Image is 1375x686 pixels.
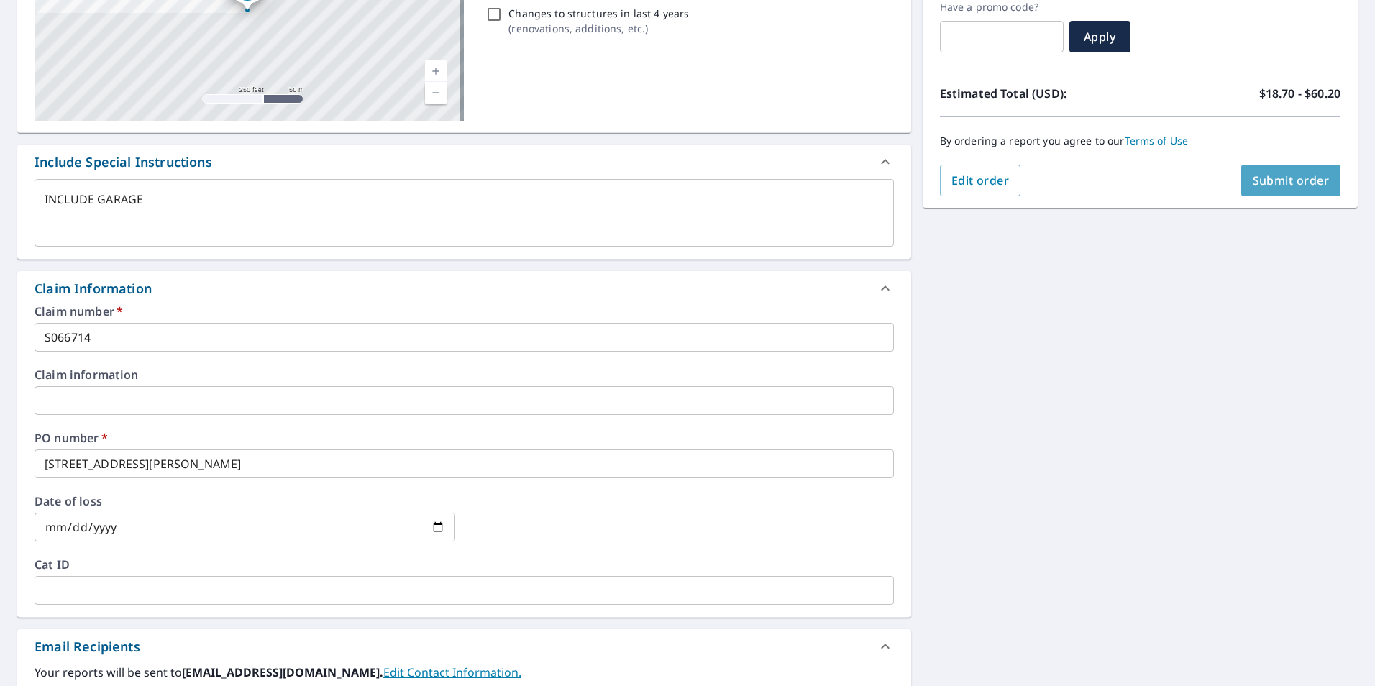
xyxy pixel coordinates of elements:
button: Edit order [940,165,1021,196]
div: Include Special Instructions [35,152,212,172]
div: Claim Information [35,279,152,298]
a: EditContactInfo [383,664,521,680]
div: Email Recipients [35,637,140,657]
label: Claim number [35,306,894,317]
span: Apply [1081,29,1119,45]
label: Cat ID [35,559,894,570]
div: Include Special Instructions [17,145,911,179]
p: $18.70 - $60.20 [1259,85,1340,102]
p: By ordering a report you agree to our [940,134,1340,147]
p: ( renovations, additions, etc. ) [508,21,689,36]
div: Email Recipients [17,629,911,664]
label: Your reports will be sent to [35,664,894,681]
a: Current Level 17, Zoom In [425,60,447,82]
label: PO number [35,432,894,444]
span: Submit order [1253,173,1330,188]
label: Date of loss [35,495,455,507]
b: [EMAIL_ADDRESS][DOMAIN_NAME]. [182,664,383,680]
button: Submit order [1241,165,1341,196]
p: Estimated Total (USD): [940,85,1141,102]
div: Claim Information [17,271,911,306]
label: Claim information [35,369,894,380]
textarea: INCLUDE GARAGE [45,193,884,234]
span: Edit order [951,173,1010,188]
a: Terms of Use [1125,134,1189,147]
p: Changes to structures in last 4 years [508,6,689,21]
label: Have a promo code? [940,1,1064,14]
button: Apply [1069,21,1130,52]
a: Current Level 17, Zoom Out [425,82,447,104]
